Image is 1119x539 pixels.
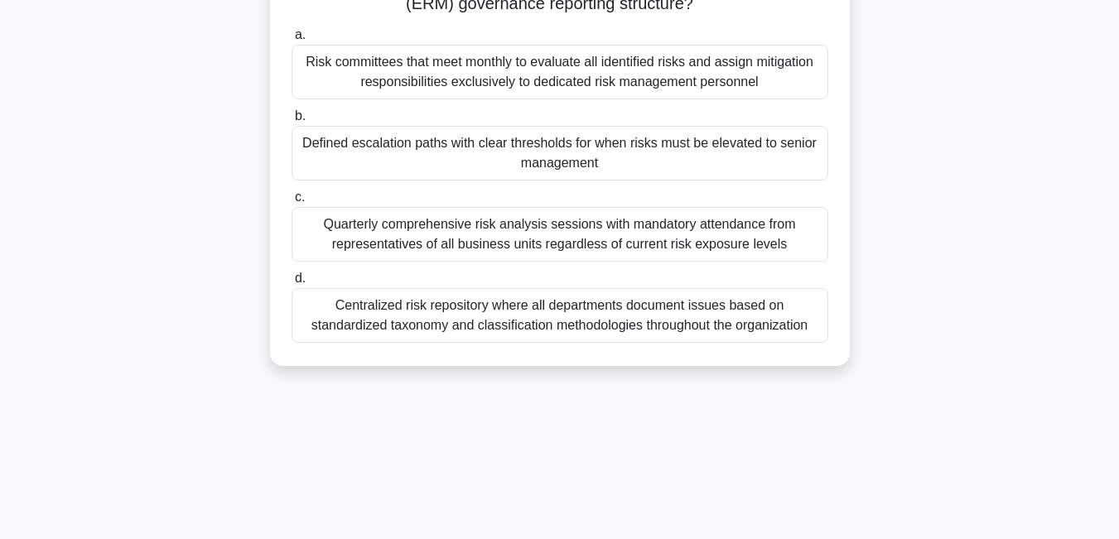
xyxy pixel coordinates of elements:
[295,27,306,41] span: a.
[292,45,828,99] div: Risk committees that meet monthly to evaluate all identified risks and assign mitigation responsi...
[292,126,828,180] div: Defined escalation paths with clear thresholds for when risks must be elevated to senior management
[295,108,306,123] span: b.
[292,207,828,262] div: Quarterly comprehensive risk analysis sessions with mandatory attendance from representatives of ...
[292,288,828,343] div: Centralized risk repository where all departments document issues based on standardized taxonomy ...
[295,190,305,204] span: c.
[295,271,306,285] span: d.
